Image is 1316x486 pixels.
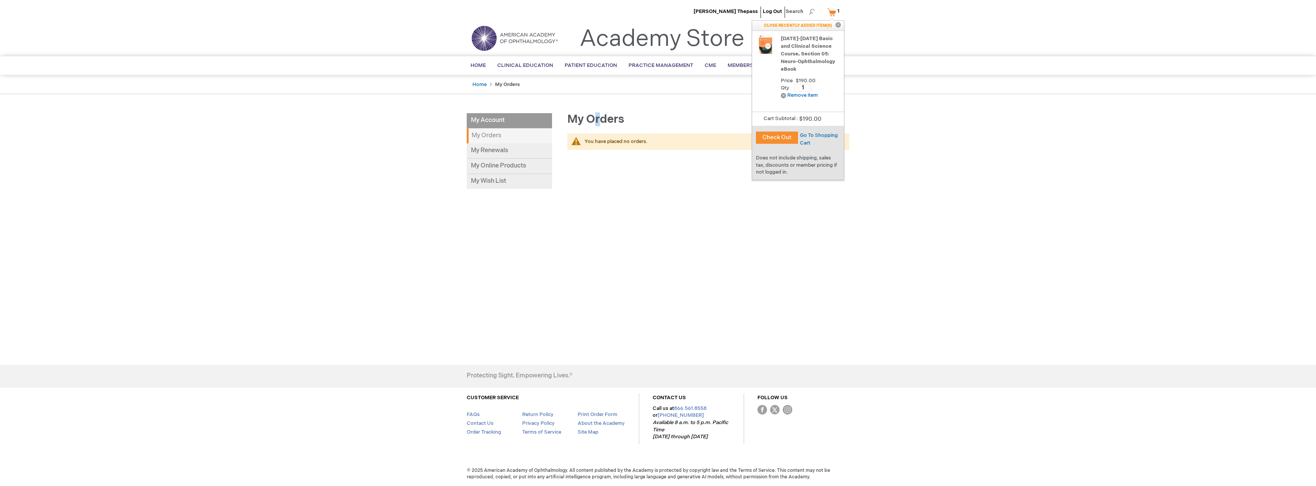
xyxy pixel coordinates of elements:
a: 1 [826,5,844,19]
a: Order Tracking [467,429,501,435]
a: My Wish List [467,174,552,189]
img: instagram [783,405,792,414]
a: [PERSON_NAME] Thepass [694,8,758,15]
a: CUSTOMER SERVICE [467,395,519,401]
span: $190.00 [798,115,821,123]
span: CME [705,62,716,68]
img: 2025-2026 Basic and Clinical Science Course, Section 05: Neuro-Ophthalmology eBook [756,35,775,54]
span: 1 [837,8,839,14]
a: About the Academy [578,420,625,426]
span: Home [471,62,486,68]
a: Log Out [763,8,782,15]
a: Site Map [578,429,598,435]
span: Price [781,78,793,84]
a: FAQs [467,411,480,418]
img: Twitter [770,405,780,414]
span: Clinical Education [497,62,553,68]
a: Privacy Policy [522,420,555,426]
a: My Online Products [467,159,552,174]
button: Check Out [756,132,798,144]
a: Academy Store [580,25,744,53]
strong: My Orders [467,128,552,143]
p: CLOSE RECENTLY ADDED ITEM(S) [752,21,844,31]
a: FOLLOW US [757,395,788,401]
div: Does not include shipping, sales tax, discounts or member pricing if not logged in. [752,151,844,180]
input: Qty [794,84,811,92]
span: Search [786,4,815,19]
em: Available 8 a.m. to 5 p.m. Pacific Time [DATE] through [DATE] [653,419,728,440]
a: 2025-2026 Basic and Clinical Science Course, Section 05: Neuro-Ophthalmology eBook [756,35,775,60]
a: 866.561.8558 [674,405,707,411]
a: Home [472,81,487,88]
img: Facebook [757,405,767,414]
a: Print Order Form [578,411,617,418]
a: [DATE]-[DATE] Basic and Clinical Science Course, Section 05: Neuro-Ophthalmology eBook [781,35,840,73]
span: Practice Management [629,62,693,68]
a: Go To Shopping Cart [800,132,838,146]
strong: My Orders [495,81,520,88]
a: [PHONE_NUMBER] [658,412,704,418]
h4: Protecting Sight. Empowering Lives.® [467,372,572,379]
span: You have placed no orders. [585,138,648,145]
a: Contact Us [467,420,493,426]
a: Return Policy [522,411,554,418]
p: Call us at or [653,405,730,440]
span: © 2025 American Academy of Ophthalmology. All content published by the Academy is protected by co... [461,467,855,480]
span: Cart Subtotal [764,115,795,122]
span: Price [796,76,821,86]
span: Membership [728,62,762,68]
span: Qty [781,85,789,91]
span: $190.00 [796,78,816,84]
a: CONTACT US [653,395,686,401]
a: Terms of Service [522,429,561,435]
a: My Renewals [467,143,552,159]
span: My Orders [567,112,624,126]
a: Remove item [781,93,818,98]
span: Patient Education [565,62,617,68]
